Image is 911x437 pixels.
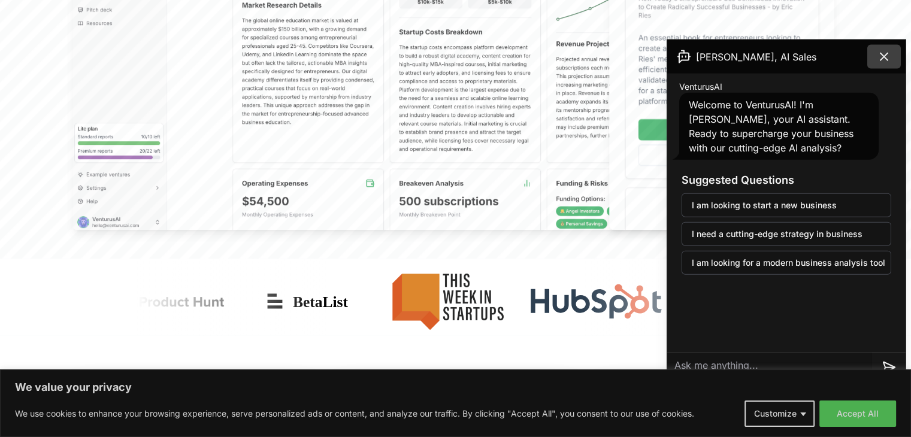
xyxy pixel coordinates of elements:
span: VenturusAI [679,81,722,93]
span: Welcome to VenturusAI! I'm [PERSON_NAME], your AI assistant. Ready to supercharge your business w... [689,99,854,154]
button: I am looking to start a new business [682,193,891,217]
button: Accept All [819,400,896,427]
img: Hubspot [529,284,660,320]
span: [PERSON_NAME], AI Sales [696,50,816,64]
p: We value your privacy [15,380,896,394]
img: This Week in Startups [373,263,519,340]
button: I need a cutting-edge strategy in business [682,222,891,246]
button: Customize [744,400,815,427]
button: I am looking for a modern business analysis tool [682,251,891,275]
p: We use cookies to enhance your browsing experience, serve personalized ads or content, and analyz... [15,406,694,421]
img: Product Hunt [75,263,246,340]
img: Betalist [256,284,364,320]
h3: Suggested Questions [682,172,891,189]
